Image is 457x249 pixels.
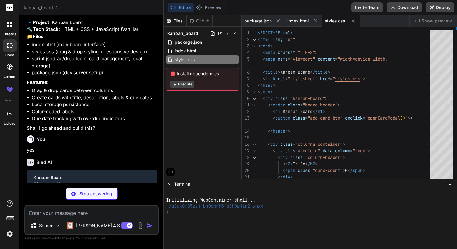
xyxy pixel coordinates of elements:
[242,148,250,154] div: 17
[308,115,343,121] span: "add-card-btn"
[167,181,172,187] span: >_
[363,115,365,121] span: =
[33,33,43,39] strong: Files
[283,161,285,167] span: <
[242,167,250,174] div: 20
[242,102,250,108] div: 11
[250,154,258,161] div: Click to collapse the range.
[278,154,280,160] span: <
[313,168,343,173] span: "card-count"
[273,115,275,121] span: <
[275,95,288,101] span: class
[348,168,353,173] span: </
[260,37,270,42] span: html
[258,82,263,88] span: </
[275,115,290,121] span: button
[275,148,283,154] span: div
[278,50,295,55] span: charset
[268,128,273,134] span: </
[270,43,273,49] span: >
[174,38,203,46] span: package.json
[250,95,258,102] div: Click to collapse the range.
[351,2,383,12] button: Invite Team
[263,82,273,88] span: head
[244,18,272,24] span: package.json
[32,69,157,76] li: package.json (dev server setup)
[32,87,157,94] li: Drag & drop cards between columns
[318,56,335,62] span: content
[293,161,305,167] span: To Do
[265,50,275,55] span: meta
[353,148,368,154] span: "todo"
[263,56,265,62] span: <
[313,109,318,114] span: </
[295,37,298,42] span: >
[194,3,224,12] button: Preview
[278,174,283,180] span: </
[315,50,318,55] span: >
[350,148,353,154] span: =
[242,89,250,95] div: 9
[33,26,59,32] strong: Tech Stack
[345,115,363,121] span: onclick
[387,2,422,12] button: Download
[268,141,270,147] span: <
[164,18,186,24] div: Files
[37,136,45,142] h6: You
[242,108,250,115] div: 12
[250,148,258,154] div: Click to collapse the range.
[250,36,258,43] div: Click to collapse the range.
[260,89,270,95] span: body
[288,95,290,101] span: =
[260,43,270,49] span: head
[32,108,157,115] li: Color-coded labels
[328,69,330,75] span: >
[288,102,300,108] span: class
[242,43,250,49] div: 3
[242,174,250,180] div: 21
[4,228,15,239] img: settings
[333,76,335,81] span: "
[37,159,52,165] h6: Bind AI
[250,89,258,95] div: Click to collapse the range.
[32,94,157,101] li: Create cards with title, description, labels & due dates
[400,115,403,121] span: (
[242,161,250,167] div: 19
[278,56,288,62] span: name
[27,125,157,132] p: Shall I go ahead and build this?
[318,109,323,114] span: h1
[275,109,280,114] span: h1
[5,98,14,103] label: prem
[338,102,340,108] span: >
[250,43,258,49] div: Click to collapse the range.
[305,115,308,121] span: =
[290,30,293,36] span: >
[280,69,310,75] span: Kanban Board
[167,30,198,37] span: kanban_board
[242,56,250,62] div: 5
[325,18,345,24] span: styles.css
[273,37,283,42] span: lang
[300,148,320,154] span: "column"
[33,19,49,25] strong: Project
[32,48,157,56] li: styles.css (drag & drop styling + responsive design)
[343,154,345,160] span: >
[79,191,112,197] p: Stop answering
[303,154,305,160] span: =
[403,115,405,121] span: )
[273,82,275,88] span: >
[278,69,280,75] span: >
[263,76,265,81] span: <
[410,115,413,121] span: +
[283,109,313,114] span: Kanban Board
[263,69,265,75] span: <
[187,18,212,24] div: Github
[298,148,300,154] span: =
[242,69,250,76] div: 6
[293,115,305,121] span: class
[360,76,363,81] span: "
[426,2,454,12] button: Deploy
[27,79,47,85] strong: Features
[174,47,196,55] span: index.html
[242,76,250,82] div: 7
